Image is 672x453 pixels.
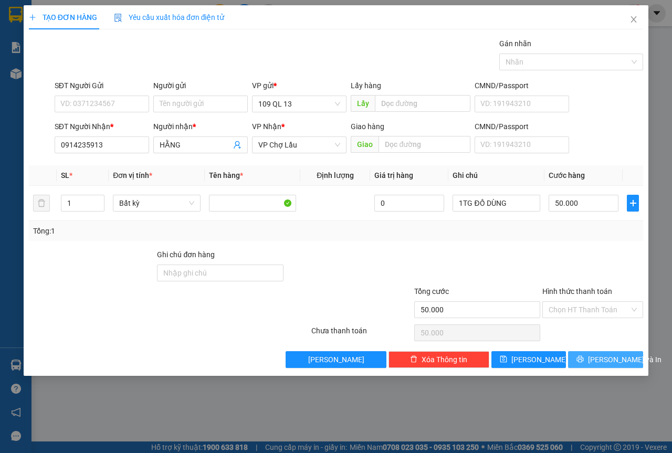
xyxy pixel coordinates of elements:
[588,354,661,365] span: [PERSON_NAME] và In
[568,351,643,368] button: printer[PERSON_NAME] và In
[114,13,225,22] span: Yêu cầu xuất hóa đơn điện tử
[29,14,36,21] span: plus
[310,325,413,343] div: Chưa thanh toán
[491,351,566,368] button: save[PERSON_NAME]
[33,195,50,212] button: delete
[422,354,467,365] span: Xóa Thông tin
[119,195,194,211] span: Bất kỳ
[258,137,340,153] span: VP Chợ Lầu
[114,14,122,22] img: icon
[511,354,568,365] span: [PERSON_NAME]
[448,165,544,186] th: Ghi chú
[379,136,470,153] input: Dọc đường
[629,15,638,24] span: close
[113,171,152,180] span: Đơn vị tính
[475,80,569,91] div: CMND/Passport
[627,195,639,212] button: plus
[29,13,97,22] span: TẠO ĐƠN HÀNG
[209,195,297,212] input: VD: Bàn, Ghế
[375,95,470,112] input: Dọc đường
[317,171,354,180] span: Định lượng
[308,354,364,365] span: [PERSON_NAME]
[61,171,69,180] span: SL
[549,171,585,180] span: Cước hàng
[351,95,375,112] span: Lấy
[500,355,507,364] span: save
[499,39,531,48] label: Gán nhãn
[414,287,449,296] span: Tổng cước
[351,81,381,90] span: Lấy hàng
[351,122,384,131] span: Giao hàng
[374,171,413,180] span: Giá trị hàng
[351,136,379,153] span: Giao
[157,265,283,281] input: Ghi chú đơn hàng
[252,80,346,91] div: VP gửi
[55,80,149,91] div: SĐT Người Gửi
[475,121,569,132] div: CMND/Passport
[388,351,489,368] button: deleteXóa Thông tin
[627,199,638,207] span: plus
[153,121,248,132] div: Người nhận
[619,5,648,35] button: Close
[252,122,281,131] span: VP Nhận
[286,351,386,368] button: [PERSON_NAME]
[542,287,612,296] label: Hình thức thanh toán
[576,355,584,364] span: printer
[153,80,248,91] div: Người gửi
[453,195,540,212] input: Ghi Chú
[258,96,340,112] span: 109 QL 13
[33,225,260,237] div: Tổng: 1
[233,141,241,149] span: user-add
[157,250,215,259] label: Ghi chú đơn hàng
[209,171,243,180] span: Tên hàng
[374,195,444,212] input: 0
[410,355,417,364] span: delete
[55,121,149,132] div: SĐT Người Nhận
